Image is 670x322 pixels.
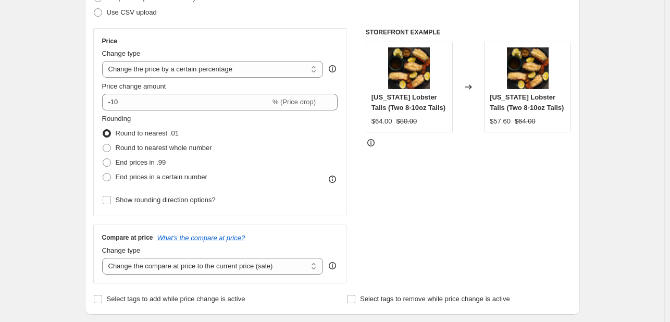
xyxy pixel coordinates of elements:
[360,295,510,303] span: Select tags to remove while price change is active
[102,233,153,242] h3: Compare at price
[490,116,511,127] div: $57.60
[102,115,131,122] span: Rounding
[116,173,207,181] span: End prices in a certain number
[327,261,338,271] div: help
[102,37,117,45] h3: Price
[371,116,392,127] div: $64.00
[116,196,216,204] span: Show rounding direction options?
[107,8,157,16] span: Use CSV upload
[272,98,316,106] span: % (Price drop)
[515,116,536,127] strike: $64.00
[102,94,270,110] input: -15
[366,28,572,36] h6: STOREFRONT EXAMPLE
[507,47,549,89] img: maine-lobster-tails-2-tails-11oz-small-pack-597439_80x.jpg
[116,144,212,152] span: Round to nearest whole number
[102,49,141,57] span: Change type
[107,295,245,303] span: Select tags to add while price change is active
[371,93,445,112] span: [US_STATE] Lobster Tails (Two 8-10oz Tails)
[116,158,166,166] span: End prices in .99
[327,64,338,74] div: help
[157,234,245,242] button: What's the compare at price?
[388,47,430,89] img: maine-lobster-tails-2-tails-11oz-small-pack-597439_80x.jpg
[396,116,417,127] strike: $80.00
[102,82,166,90] span: Price change amount
[102,246,141,254] span: Change type
[116,129,179,137] span: Round to nearest .01
[490,93,564,112] span: [US_STATE] Lobster Tails (Two 8-10oz Tails)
